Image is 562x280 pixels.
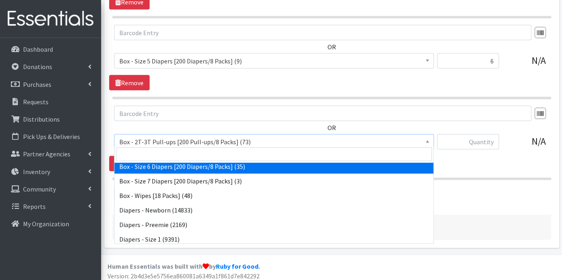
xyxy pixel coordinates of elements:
strong: Human Essentials was built with by . [108,262,260,270]
p: My Organization [23,220,69,228]
p: Donations [23,63,52,71]
p: Partner Agencies [23,150,70,158]
li: Diapers - Newborn (14833) [114,203,433,217]
li: Box - Wipes [18 Packs] (48) [114,188,433,203]
a: Remove [109,75,150,91]
a: Reports [3,198,98,215]
a: Community [3,181,98,197]
p: Requests [23,98,49,106]
p: Distributions [23,115,60,123]
label: OR [327,123,336,133]
input: Quantity [437,134,499,149]
p: Purchases [23,80,51,88]
a: Ruby for Good [216,262,258,270]
a: Remove [109,156,150,171]
a: Requests [3,94,98,110]
a: Pick Ups & Deliveries [3,128,98,145]
div: N/A [505,134,546,156]
a: Inventory [3,164,98,180]
span: Box - 2T-3T Pull-ups [200 Pull-ups/8 Packs] (73) [119,136,429,147]
span: Box - Size 5 Diapers [200 Diapers/8 Packs] (9) [114,53,434,69]
a: Dashboard [3,41,98,57]
a: Donations [3,59,98,75]
p: Reports [23,202,46,211]
p: Inventory [23,168,50,176]
a: My Organization [3,216,98,232]
a: Distributions [3,111,98,127]
input: Barcode Entry [114,25,531,40]
input: Quantity [437,53,499,69]
p: Pick Ups & Deliveries [23,133,80,141]
span: Version: 2b4d3e5e5756ea860081a6349a1f861d7e842292 [108,272,260,280]
div: N/A [505,53,546,75]
input: Barcode Entry [114,106,531,121]
p: Community [23,185,56,193]
li: Box - Size 6 Diapers [200 Diapers/8 Packs] (35) [114,159,433,174]
span: Box - 2T-3T Pull-ups [200 Pull-ups/8 Packs] (73) [114,134,434,149]
span: Box - Size 5 Diapers [200 Diapers/8 Packs] (9) [119,55,429,67]
p: Dashboard [23,45,53,53]
img: HumanEssentials [3,5,98,32]
a: Purchases [3,76,98,93]
li: Box - Size 7 Diapers [200 Diapers/8 Packs] (3) [114,174,433,188]
a: Partner Agencies [3,146,98,162]
label: OR [327,42,336,52]
li: Diapers - Size 1 (9391) [114,232,433,246]
li: Diapers - Preemie (2169) [114,217,433,232]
